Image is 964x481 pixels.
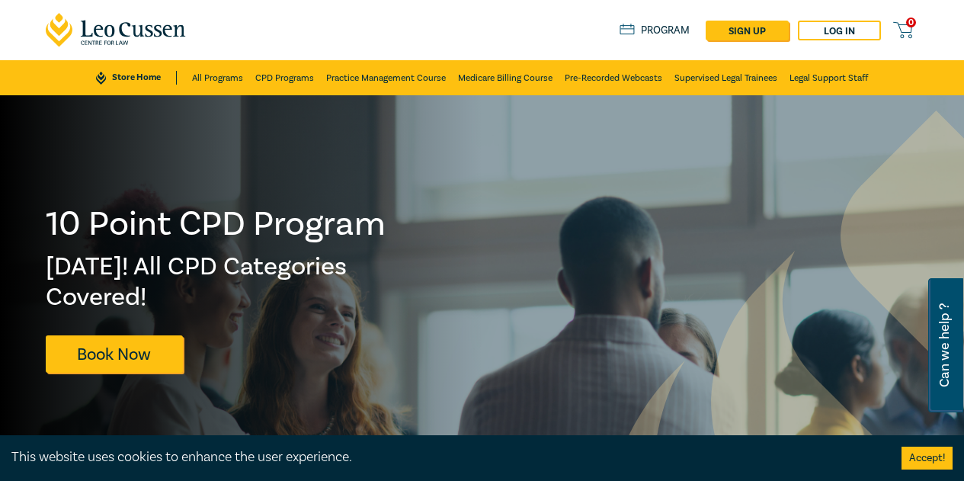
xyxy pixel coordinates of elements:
[937,287,952,403] span: Can we help ?
[11,447,879,467] div: This website uses cookies to enhance the user experience.
[798,21,881,40] a: Log in
[902,447,953,470] button: Accept cookies
[96,71,176,85] a: Store Home
[46,204,387,244] h1: 10 Point CPD Program
[620,24,690,37] a: Program
[906,18,916,27] span: 0
[46,252,387,313] h2: [DATE]! All CPD Categories Covered!
[46,335,183,373] a: Book Now
[458,60,552,95] a: Medicare Billing Course
[326,60,446,95] a: Practice Management Course
[255,60,314,95] a: CPD Programs
[789,60,868,95] a: Legal Support Staff
[192,60,243,95] a: All Programs
[706,21,789,40] a: sign up
[565,60,662,95] a: Pre-Recorded Webcasts
[674,60,777,95] a: Supervised Legal Trainees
